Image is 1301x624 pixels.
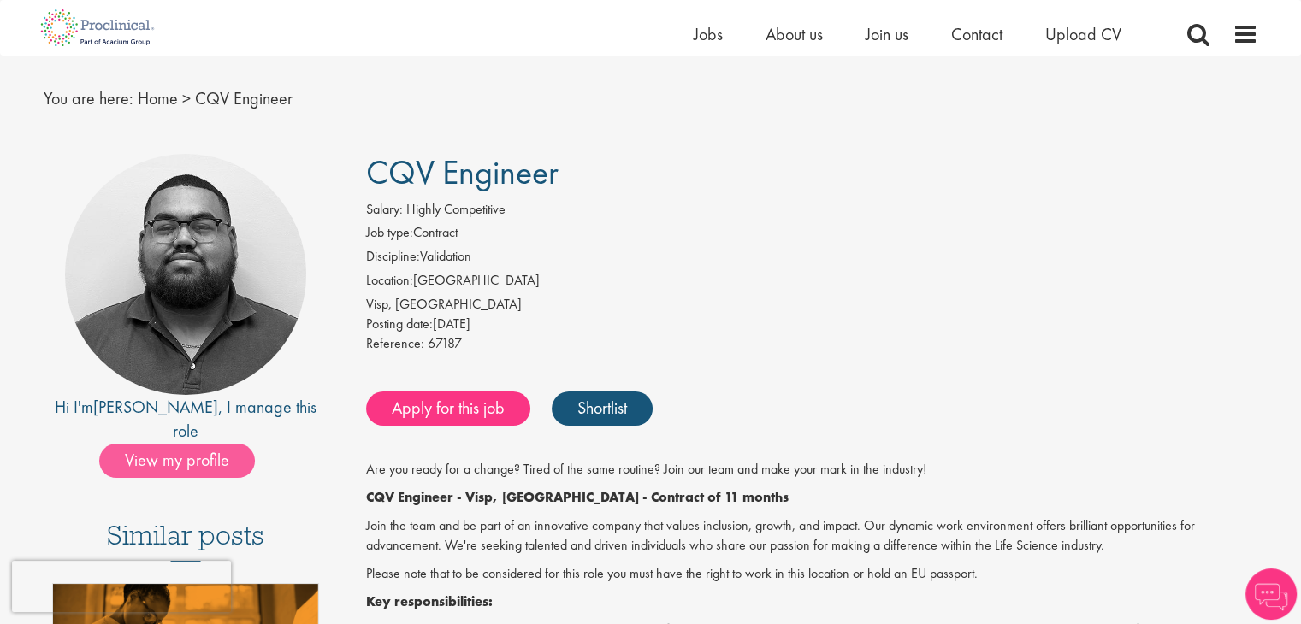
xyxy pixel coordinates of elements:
[552,391,653,426] a: Shortlist
[428,334,462,352] span: 67187
[366,516,1258,556] p: Join the team and be part of an innovative company that values inclusion, growth, and impact. Our...
[366,150,559,194] span: CQV Engineer
[366,223,413,243] label: Job type:
[12,561,231,612] iframe: reCAPTCHA
[366,315,1258,334] div: [DATE]
[138,87,178,109] a: breadcrumb link
[366,391,530,426] a: Apply for this job
[44,395,328,444] div: Hi I'm , I manage this role
[766,23,823,45] a: About us
[99,444,255,478] span: View my profile
[366,295,1258,315] div: Visp, [GEOGRAPHIC_DATA]
[44,87,133,109] span: You are here:
[1045,23,1121,45] a: Upload CV
[93,396,218,418] a: [PERSON_NAME]
[406,200,506,218] span: Highly Competitive
[107,521,264,562] h3: Similar posts
[366,247,1258,271] li: Validation
[182,87,191,109] span: >
[1245,568,1297,620] img: Chatbot
[366,200,403,220] label: Salary:
[866,23,908,45] a: Join us
[366,592,493,610] strong: Key responsibilities:
[366,334,424,354] label: Reference:
[951,23,1002,45] a: Contact
[99,447,272,469] a: View my profile
[366,460,1258,480] p: Are you ready for a change? Tired of the same routine? Join our team and make your mark in the in...
[366,223,1258,247] li: Contract
[366,271,413,291] label: Location:
[366,315,433,333] span: Posting date:
[366,271,1258,295] li: [GEOGRAPHIC_DATA]
[366,564,1258,584] p: Please note that to be considered for this role you must have the right to work in this location ...
[65,154,306,395] img: imeage of recruiter Ashley Bennett
[366,488,789,506] strong: CQV Engineer - Visp, [GEOGRAPHIC_DATA] - Contract of 11 months
[366,247,420,267] label: Discipline:
[694,23,723,45] a: Jobs
[195,87,293,109] span: CQV Engineer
